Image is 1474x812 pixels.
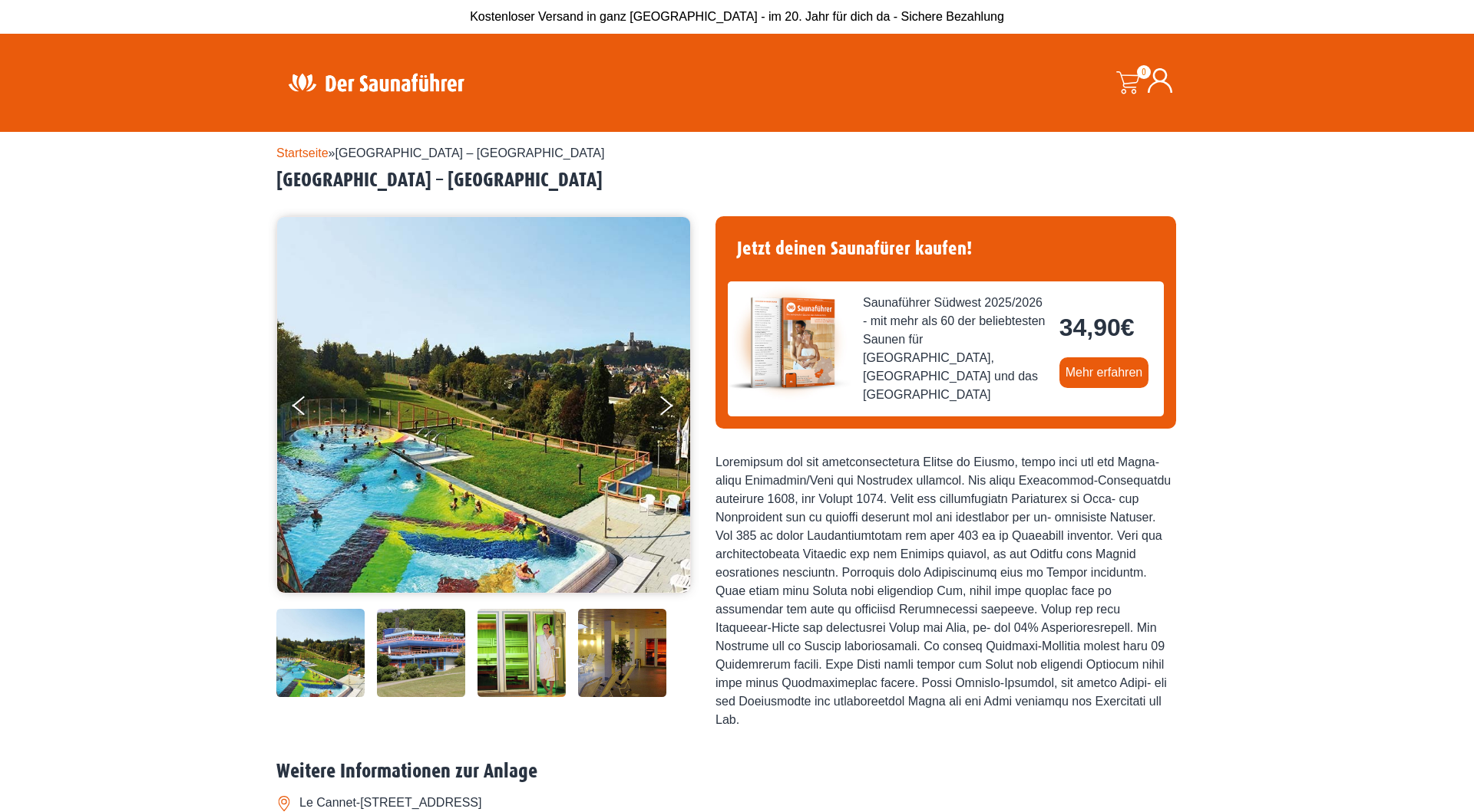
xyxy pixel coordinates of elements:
[276,760,1198,784] h2: Weitere Informationen zur Anlage
[1059,314,1135,341] bdi: 34,90
[863,294,1047,404] span: Saunaführer Südwest 2025/2026 - mit mehr als 60 der beliebtesten Saunen für [GEOGRAPHIC_DATA], [G...
[292,390,331,428] button: Previous
[470,10,1004,23] span: Kostenloser Versand in ganz [GEOGRAPHIC_DATA] - im 20. Jahr für dich da - Sichere Bezahlung
[276,146,329,159] a: Startseite
[276,169,1198,192] h2: [GEOGRAPHIC_DATA] – [GEOGRAPHIC_DATA]
[1121,314,1135,341] span: €
[728,228,1164,269] h4: Jetzt deinen Saunafürer kaufen!
[1137,65,1151,79] span: 0
[276,146,604,159] span: »
[728,281,851,404] img: der-saunafuehrer-2025-suedwest.jpg
[657,390,696,428] button: Next
[335,146,605,159] span: [GEOGRAPHIC_DATA] – [GEOGRAPHIC_DATA]
[1059,357,1149,388] a: Mehr erfahren
[716,453,1176,729] div: Loremipsum dol sit ametconsectetura Elitse do Eiusmo, tempo inci utl etd Magna- aliqu Enimadmin/V...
